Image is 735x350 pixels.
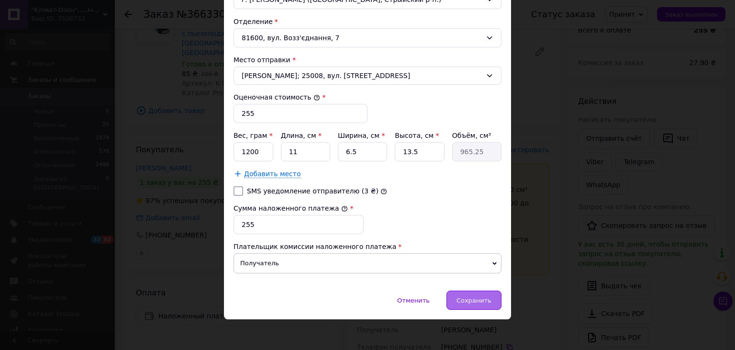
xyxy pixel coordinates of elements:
[452,131,501,140] div: Объём, см³
[234,28,501,47] div: 81600, вул. Возз'єднання, 7
[395,132,439,139] label: Высота, см
[247,187,379,195] label: SMS уведомление отправителю (3 ₴)
[234,17,501,26] div: Отделение
[234,253,501,273] span: Получатель
[234,93,320,101] label: Оценочная стоимость
[234,132,273,139] label: Вес, грам
[281,132,322,139] label: Длина, см
[457,297,491,304] span: Сохранить
[234,204,348,212] label: Сумма наложенного платежа
[397,297,430,304] span: Отменить
[338,132,385,139] label: Ширина, см
[234,55,501,65] div: Место отправки
[242,71,482,80] span: [PERSON_NAME]; 25008, вул. [STREET_ADDRESS]
[244,170,301,178] span: Добавить место
[234,243,396,250] span: Плательщик комиссии наложенного платежа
